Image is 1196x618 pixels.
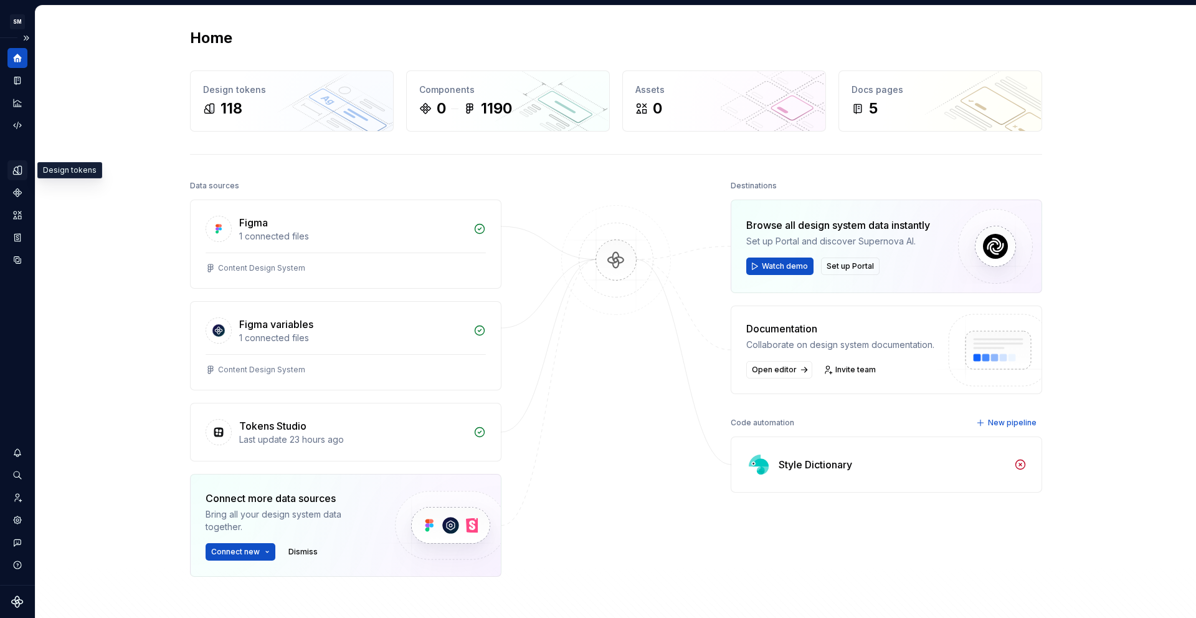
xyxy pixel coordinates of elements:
span: Set up Portal [827,261,874,271]
div: Tokens Studio [239,418,306,433]
div: Code automation [731,414,794,432]
div: Content Design System [218,263,305,273]
span: Connect new [211,547,260,557]
a: Figma1 connected filesContent Design System [190,200,501,289]
button: New pipeline [972,414,1042,432]
button: Notifications [7,443,27,463]
span: Dismiss [288,547,318,557]
a: Figma variables1 connected filesContent Design System [190,301,501,390]
div: 118 [221,99,242,118]
div: Data sources [190,177,239,195]
div: Docs pages [852,84,1029,96]
h2: Home [190,28,232,48]
div: Browse all design system data instantly [746,218,930,233]
a: Open editor [746,361,812,379]
div: Design tokens [37,162,102,178]
a: Invite team [820,361,881,379]
div: Design tokens [203,84,381,96]
a: Design tokens [7,160,27,180]
div: Bring all your design system data together. [206,508,374,533]
button: Expand sidebar [17,29,35,47]
div: Assets [635,84,813,96]
button: Connect new [206,543,275,561]
div: Components [419,84,597,96]
a: Assets0 [622,70,826,132]
a: Storybook stories [7,228,27,248]
div: Documentation [746,321,934,336]
a: Documentation [7,70,27,90]
div: Destinations [731,177,777,195]
svg: Supernova Logo [11,596,24,608]
div: Last update 23 hours ago [239,433,466,446]
span: Invite team [835,365,876,375]
a: Tokens StudioLast update 23 hours ago [190,403,501,461]
div: Figma [239,215,268,230]
a: Data sources [7,250,27,270]
a: Settings [7,510,27,530]
div: Style Dictionary [779,457,852,472]
button: Watch demo [746,258,814,275]
button: Search ⌘K [7,465,27,485]
a: Docs pages5 [838,70,1042,132]
a: Analytics [7,93,27,113]
a: Components01190 [406,70,610,132]
a: Components [7,183,27,203]
div: Content Design System [218,365,305,375]
div: 1190 [481,99,512,118]
span: Open editor [752,365,797,375]
div: Collaborate on design system documentation. [746,339,934,351]
a: Invite team [7,488,27,508]
span: New pipeline [988,418,1037,428]
a: Assets [7,205,27,225]
button: SM [2,8,32,35]
a: Home [7,48,27,68]
div: Figma variables [239,317,313,332]
div: Set up Portal and discover Supernova AI. [746,235,930,248]
div: 0 [653,99,662,118]
span: Watch demo [762,261,808,271]
a: Design tokens118 [190,70,394,132]
a: Code automation [7,115,27,135]
div: 0 [437,99,446,118]
div: Connect more data sources [206,491,374,506]
button: Dismiss [283,543,323,561]
div: SM [10,14,25,29]
div: 1 connected files [239,230,466,243]
div: 1 connected files [239,332,466,344]
button: Set up Portal [821,258,880,275]
button: Contact support [7,533,27,553]
div: 5 [869,99,878,118]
